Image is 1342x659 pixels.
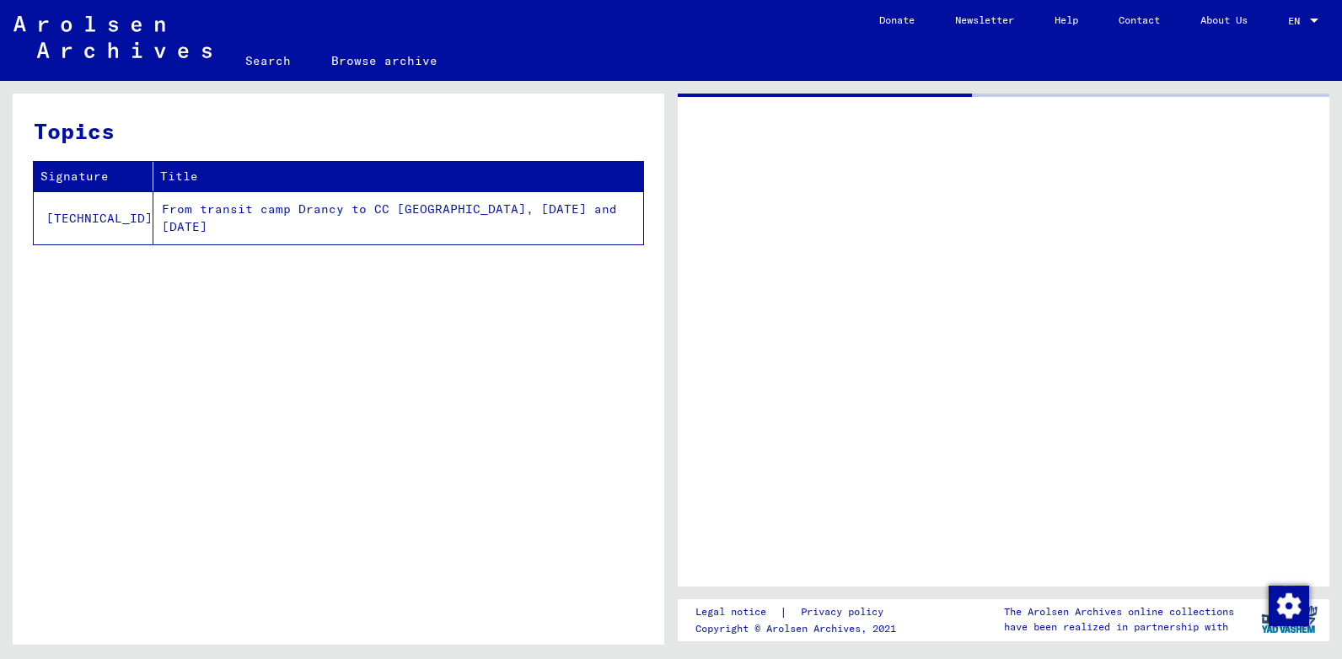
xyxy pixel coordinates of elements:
img: Change consent [1269,586,1309,626]
a: Legal notice [695,603,780,621]
img: Arolsen_neg.svg [13,16,212,58]
h3: Topics [34,115,642,147]
a: Search [225,40,311,81]
img: yv_logo.png [1258,598,1321,640]
th: Signature [34,162,153,191]
p: have been realized in partnership with [1004,619,1234,635]
div: | [695,603,904,621]
td: From transit camp Drancy to CC [GEOGRAPHIC_DATA], [DATE] and [DATE] [153,191,643,244]
p: The Arolsen Archives online collections [1004,604,1234,619]
td: [TECHNICAL_ID] [34,191,153,244]
a: Browse archive [311,40,458,81]
span: EN [1288,15,1307,27]
th: Title [153,162,643,191]
p: Copyright © Arolsen Archives, 2021 [695,621,904,636]
a: Privacy policy [787,603,904,621]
